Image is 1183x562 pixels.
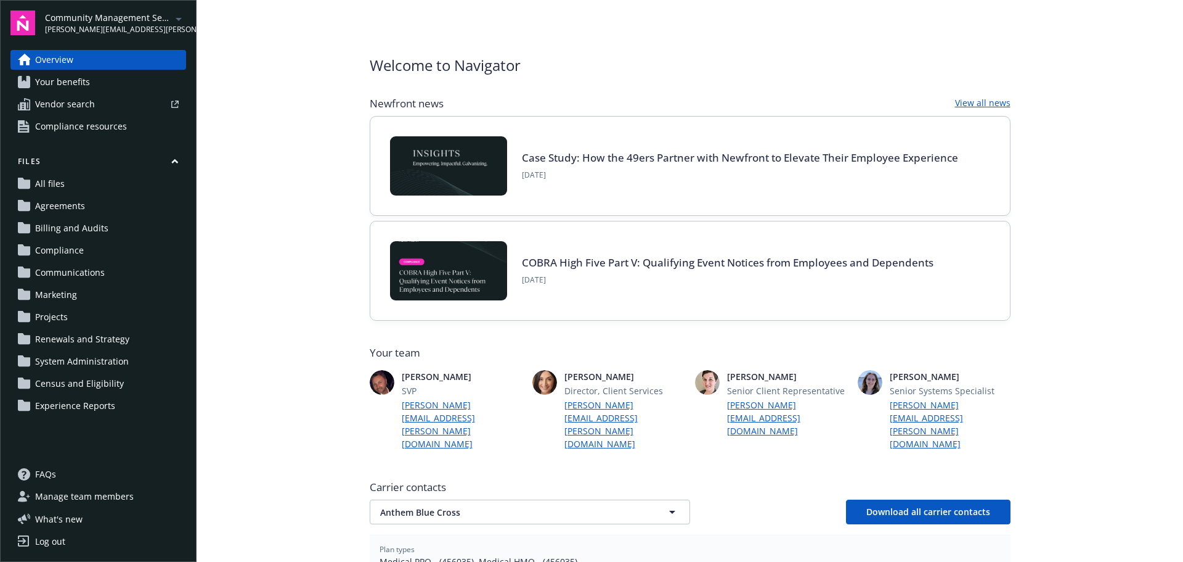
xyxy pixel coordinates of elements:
img: navigator-logo.svg [10,10,35,35]
a: View all news [955,96,1010,111]
span: Compliance resources [35,117,127,136]
a: Your benefits [10,72,186,92]
span: Renewals and Strategy [35,329,129,349]
a: System Administration [10,352,186,371]
a: Communications [10,263,186,283]
span: Agreements [35,196,85,216]
span: Overview [35,50,73,70]
div: Log out [35,532,65,552]
span: FAQs [35,465,56,484]
a: Compliance resources [10,117,186,136]
span: Plan types [380,544,1001,555]
img: photo [858,370,882,395]
a: Case Study: How the 49ers Partner with Newfront to Elevate Their Employee Experience [522,151,958,165]
a: [PERSON_NAME][EMAIL_ADDRESS][PERSON_NAME][DOMAIN_NAME] [402,399,522,450]
span: Compliance [35,241,84,260]
span: What ' s new [35,513,83,526]
a: Vendor search [10,94,186,114]
a: arrowDropDown [171,11,186,26]
a: [PERSON_NAME][EMAIL_ADDRESS][PERSON_NAME][DOMAIN_NAME] [890,399,1010,450]
span: System Administration [35,352,129,371]
img: photo [370,370,394,395]
span: [DATE] [522,275,933,286]
span: [PERSON_NAME] [402,370,522,383]
span: Billing and Audits [35,218,108,238]
a: Projects [10,307,186,327]
button: Anthem Blue Cross [370,500,690,524]
span: [PERSON_NAME] [890,370,1010,383]
img: photo [695,370,720,395]
img: BLOG-Card Image - Compliance - COBRA High Five Pt 5 - 09-11-25.jpg [390,241,507,300]
a: Marketing [10,285,186,305]
a: [PERSON_NAME][EMAIL_ADDRESS][PERSON_NAME][DOMAIN_NAME] [564,399,685,450]
a: Renewals and Strategy [10,329,186,349]
span: Director, Client Services [564,384,685,397]
span: Marketing [35,285,77,305]
a: Agreements [10,196,186,216]
span: [PERSON_NAME] [727,370,848,383]
span: Carrier contacts [370,480,1010,495]
span: Your team [370,345,1010,360]
img: photo [532,370,557,395]
a: Manage team members [10,487,186,506]
span: Welcome to Navigator [370,54,521,76]
span: Communications [35,263,105,283]
span: Community Management Services, Inc. [45,11,171,24]
a: Compliance [10,241,186,260]
span: Download all carrier contacts [866,506,990,518]
span: All files [35,174,65,194]
button: Files [10,156,186,171]
button: What's new [10,513,102,526]
span: Projects [35,307,68,327]
a: Billing and Audits [10,218,186,238]
a: FAQs [10,465,186,484]
img: Card Image - INSIGHTS copy.png [390,136,507,196]
span: [PERSON_NAME][EMAIL_ADDRESS][PERSON_NAME][DOMAIN_NAME] [45,24,171,35]
span: Anthem Blue Cross [380,506,636,519]
a: Experience Reports [10,396,186,416]
span: Newfront news [370,96,444,111]
span: [PERSON_NAME] [564,370,685,383]
a: All files [10,174,186,194]
span: Experience Reports [35,396,115,416]
span: Manage team members [35,487,134,506]
button: Community Management Services, Inc.[PERSON_NAME][EMAIL_ADDRESS][PERSON_NAME][DOMAIN_NAME]arrowDro... [45,10,186,35]
a: Overview [10,50,186,70]
span: Senior Client Representative [727,384,848,397]
span: Census and Eligibility [35,374,124,394]
span: SVP [402,384,522,397]
a: COBRA High Five Part V: Qualifying Event Notices from Employees and Dependents [522,255,933,270]
span: Vendor search [35,94,95,114]
button: Download all carrier contacts [846,500,1010,524]
a: [PERSON_NAME][EMAIL_ADDRESS][DOMAIN_NAME] [727,399,848,437]
a: Census and Eligibility [10,374,186,394]
span: Senior Systems Specialist [890,384,1010,397]
span: [DATE] [522,170,958,181]
span: Your benefits [35,72,90,92]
